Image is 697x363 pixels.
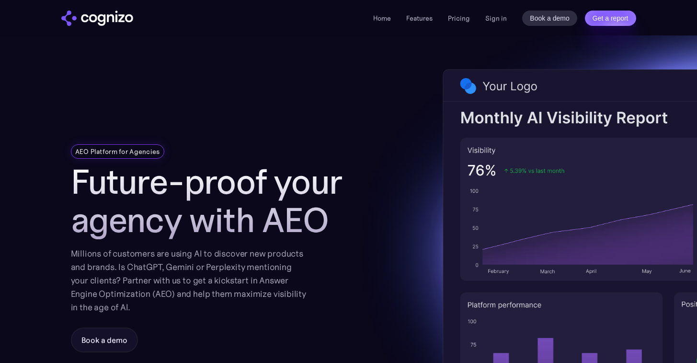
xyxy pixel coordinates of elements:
div: AEO Platform for Agencies [75,147,160,156]
a: Pricing [448,14,470,23]
a: Home [373,14,391,23]
a: Book a demo [522,11,577,26]
div: Millions of customers are using AI to discover new products and brands. Is ChatGPT, Gemini or Per... [71,247,307,314]
a: home [61,11,133,26]
a: Get a report [585,11,636,26]
h1: Future-proof your agency with AEO [71,163,368,239]
a: Book a demo [71,328,138,352]
a: Sign in [485,12,507,24]
img: cognizo logo [61,11,133,26]
a: Features [406,14,433,23]
div: Book a demo [81,334,127,346]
